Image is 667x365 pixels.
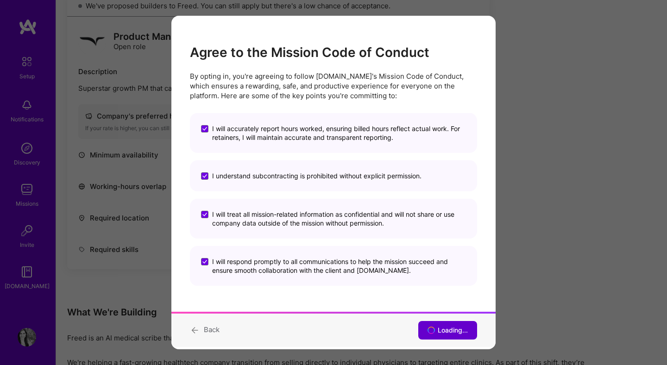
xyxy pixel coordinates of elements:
p: By opting in, you're agreeing to follow [DOMAIN_NAME]'s Mission Code of Conduct, which ensures a ... [190,71,477,101]
span: I will respond promptly to all communications to help the mission succeed and ensure smooth colla... [212,257,466,275]
button: Back [190,324,220,336]
span: Back [204,325,220,334]
div: modal [171,16,496,349]
span: I will treat all mission-related information as confidential and will not share or use company da... [212,210,466,227]
h2: Agree to the Mission Code of Conduct [190,45,477,60]
span: I will accurately report hours worked, ensuring billed hours reflect actual work. For retainers, ... [212,124,466,142]
span: I understand subcontracting is prohibited without explicit permission. [212,171,422,180]
i: icon ArrowBack [190,324,200,336]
